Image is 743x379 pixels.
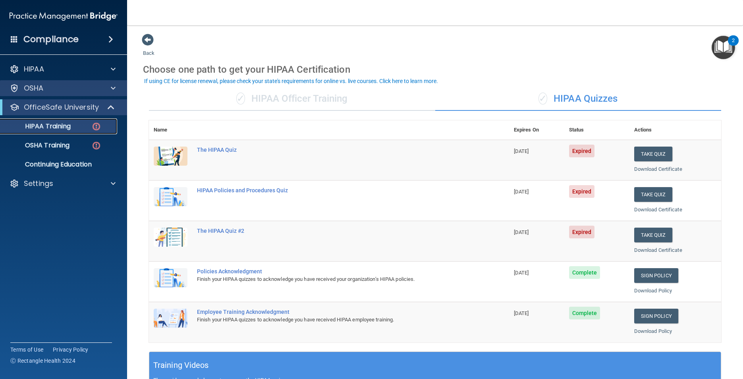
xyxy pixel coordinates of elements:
[606,323,733,354] iframe: Drift Widget Chat Controller
[24,83,44,93] p: OSHA
[634,228,672,242] button: Take Quiz
[629,120,721,140] th: Actions
[23,34,79,45] h4: Compliance
[197,147,469,153] div: The HIPAA Quiz
[197,275,469,284] div: Finish your HIPAA quizzes to acknowledge you have received your organization’s HIPAA policies.
[149,87,435,111] div: HIPAA Officer Training
[153,358,209,372] h5: Training Videos
[514,229,529,235] span: [DATE]
[236,93,245,104] span: ✓
[24,64,44,74] p: HIPAA
[634,187,672,202] button: Take Quiz
[5,122,71,130] p: HIPAA Training
[91,141,101,151] img: danger-circle.6113f641.png
[143,58,727,81] div: Choose one path to get your HIPAA Certification
[634,268,678,283] a: Sign Policy
[144,78,438,84] div: If using CE for license renewal, please check your state's requirements for online vs. live cours...
[10,179,116,188] a: Settings
[514,189,529,195] span: [DATE]
[435,87,722,111] div: HIPAA Quizzes
[5,141,69,149] p: OSHA Training
[634,207,682,213] a: Download Certificate
[569,145,595,157] span: Expired
[634,309,678,323] a: Sign Policy
[634,166,682,172] a: Download Certificate
[143,77,439,85] button: If using CE for license renewal, please check your state's requirements for online vs. live cours...
[197,268,469,275] div: Policies Acknowledgment
[53,346,89,354] a: Privacy Policy
[10,102,115,112] a: OfficeSafe University
[569,185,595,198] span: Expired
[24,102,99,112] p: OfficeSafe University
[10,64,116,74] a: HIPAA
[149,120,192,140] th: Name
[634,147,672,161] button: Take Quiz
[634,288,672,294] a: Download Policy
[5,160,114,168] p: Continuing Education
[564,120,629,140] th: Status
[91,122,101,131] img: danger-circle.6113f641.png
[634,247,682,253] a: Download Certificate
[197,315,469,325] div: Finish your HIPAA quizzes to acknowledge you have received HIPAA employee training.
[197,187,469,193] div: HIPAA Policies and Procedures Quiz
[514,270,529,276] span: [DATE]
[732,41,735,51] div: 2
[514,310,529,316] span: [DATE]
[569,307,600,319] span: Complete
[569,226,595,238] span: Expired
[197,309,469,315] div: Employee Training Acknowledgment
[197,228,469,234] div: The HIPAA Quiz #2
[514,148,529,154] span: [DATE]
[10,83,116,93] a: OSHA
[10,8,118,24] img: PMB logo
[10,357,75,365] span: Ⓒ Rectangle Health 2024
[509,120,564,140] th: Expires On
[569,266,600,279] span: Complete
[143,41,154,56] a: Back
[24,179,53,188] p: Settings
[712,36,735,59] button: Open Resource Center, 2 new notifications
[10,346,43,354] a: Terms of Use
[538,93,547,104] span: ✓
